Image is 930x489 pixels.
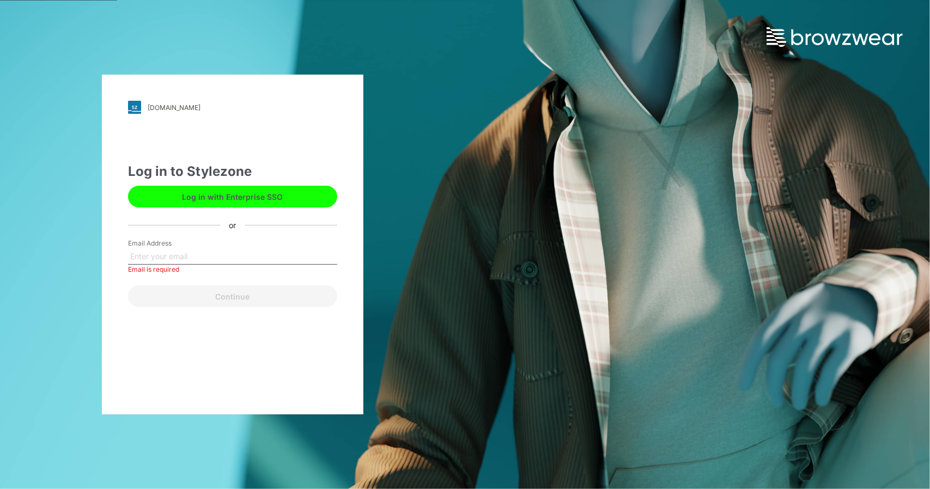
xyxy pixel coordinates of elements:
[128,248,337,265] input: Enter your email
[128,162,337,181] div: Log in to Stylezone
[128,101,337,114] a: [DOMAIN_NAME]
[128,265,337,274] div: Email is required
[148,103,200,112] div: [DOMAIN_NAME]
[128,239,204,248] label: Email Address
[128,101,141,114] img: svg+xml;base64,PHN2ZyB3aWR0aD0iMjgiIGhlaWdodD0iMjgiIHZpZXdCb3g9IjAgMCAyOCAyOCIgZmlsbD0ibm9uZSIgeG...
[767,27,903,47] img: browzwear-logo.73288ffb.svg
[128,186,337,207] button: Log in with Enterprise SSO
[220,219,245,231] div: or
